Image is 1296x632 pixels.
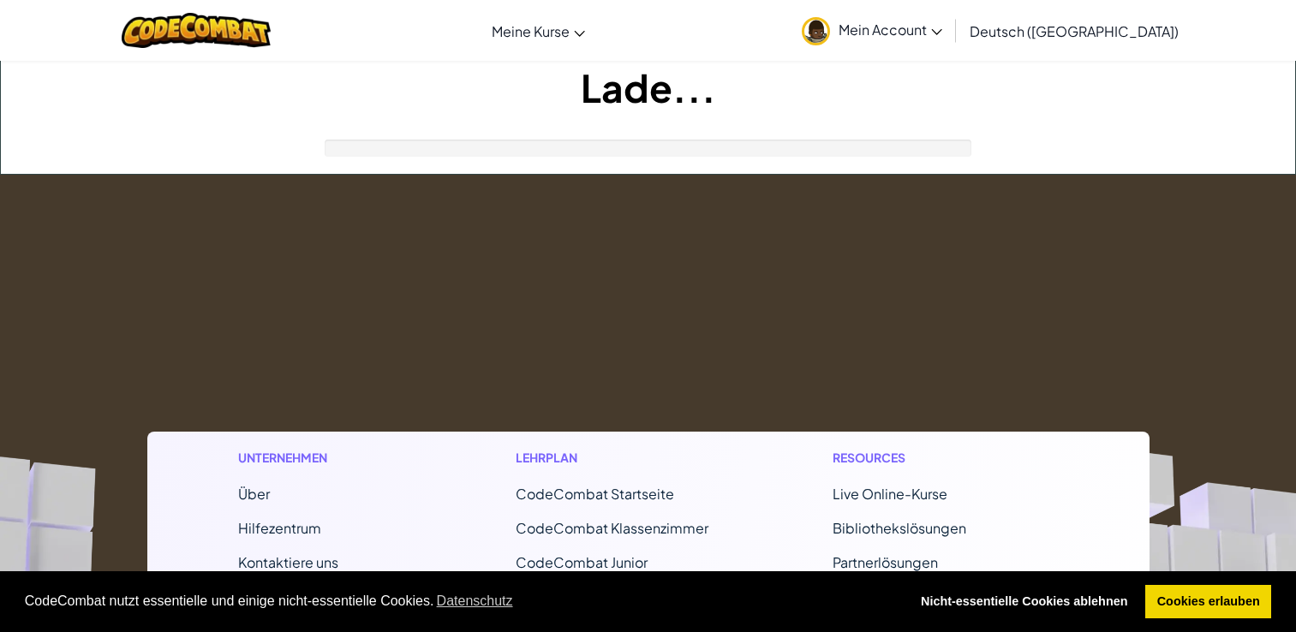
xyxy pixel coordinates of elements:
[516,485,674,503] span: CodeCombat Startseite
[833,519,966,537] a: Bibliothekslösungen
[122,13,272,48] img: CodeCombat logo
[516,553,648,571] a: CodeCombat Junior
[802,17,830,45] img: avatar
[970,22,1179,40] span: Deutsch ([GEOGRAPHIC_DATA])
[909,585,1139,619] a: deny cookies
[793,3,951,57] a: Mein Account
[238,449,411,467] h1: Unternehmen
[833,553,938,571] a: Partnerlösungen
[961,8,1187,54] a: Deutsch ([GEOGRAPHIC_DATA])
[25,588,896,614] span: CodeCombat nutzt essentielle und einige nicht-essentielle Cookies.
[238,485,270,503] a: Über
[1,61,1295,114] h1: Lade...
[238,519,321,537] a: Hilfezentrum
[839,21,942,39] span: Mein Account
[833,485,947,503] a: Live Online-Kurse
[433,588,515,614] a: learn more about cookies
[516,519,708,537] a: CodeCombat Klassenzimmer
[483,8,594,54] a: Meine Kurse
[833,449,1058,467] h1: Resources
[492,22,570,40] span: Meine Kurse
[238,553,338,571] span: Kontaktiere uns
[1145,585,1271,619] a: allow cookies
[516,449,728,467] h1: Lehrplan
